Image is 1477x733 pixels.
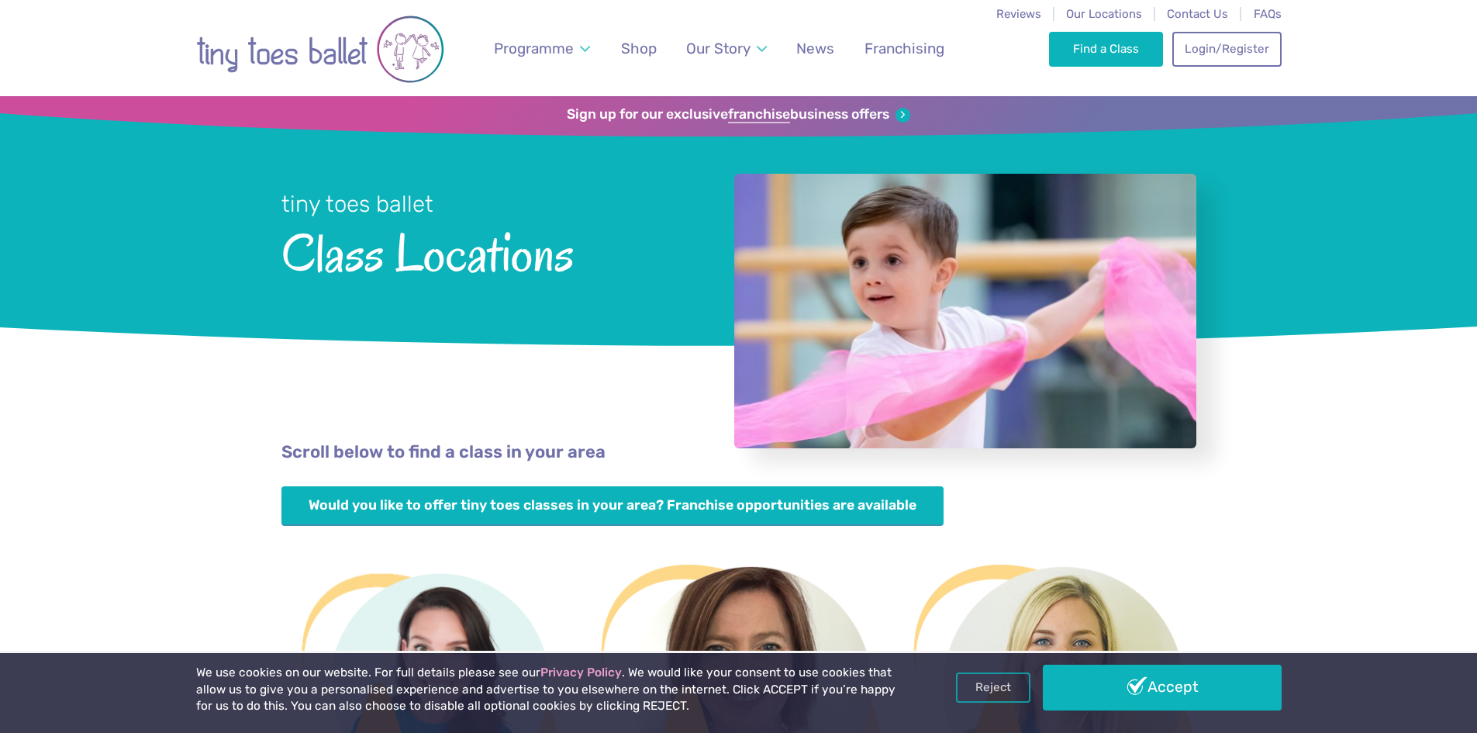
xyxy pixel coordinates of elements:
a: Franchising [857,30,951,67]
a: FAQs [1254,7,1282,21]
a: Programme [486,30,597,67]
a: Reviews [996,7,1041,21]
a: Would you like to offer tiny toes classes in your area? Franchise opportunities are available [281,486,944,526]
a: Accept [1043,665,1282,710]
p: We use cookies on our website. For full details please see our . We would like your consent to us... [196,665,902,715]
small: tiny toes ballet [281,191,433,217]
span: News [796,40,834,57]
a: News [789,30,842,67]
a: Reject [956,672,1030,702]
a: Our Locations [1066,7,1142,21]
a: Our Story [678,30,774,67]
span: Franchising [864,40,944,57]
a: Privacy Policy [540,666,622,679]
strong: franchise [728,106,790,123]
a: Login/Register [1172,32,1281,66]
a: Find a Class [1049,32,1163,66]
span: Programme [494,40,574,57]
p: Scroll below to find a class in your area [281,441,1196,465]
span: Our Story [686,40,751,57]
a: Shop [613,30,664,67]
span: Class Locations [281,220,693,282]
span: Shop [621,40,657,57]
a: Contact Us [1167,7,1228,21]
a: Sign up for our exclusivefranchisebusiness offers [567,106,910,123]
img: tiny toes ballet [196,10,444,88]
